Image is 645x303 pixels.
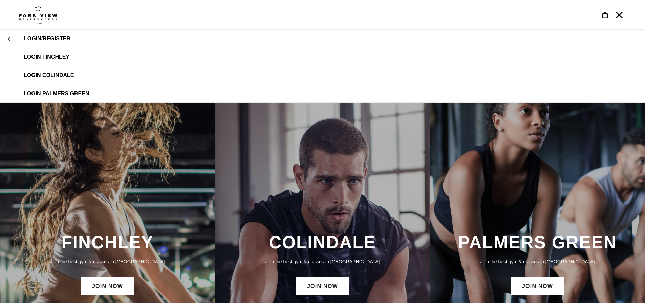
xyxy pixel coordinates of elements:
span: LOGIN PALMERS GREEN [24,91,89,97]
h3: FINCHLEY [7,232,208,253]
span: LOGIN/REGISTER [24,36,70,42]
span: LOGIN FINCHLEY [24,54,69,60]
a: JOIN NOW: Colindale Membership [296,277,349,295]
button: Menu [612,7,626,22]
h3: COLINDALE [222,232,423,253]
span: LOGIN COLINDALE [24,72,74,78]
p: Join the best gym & classes in [GEOGRAPHIC_DATA] [437,258,638,265]
p: Join the best gym & classes in [GEOGRAPHIC_DATA] [222,258,423,265]
a: JOIN NOW: Finchley Membership [81,277,134,295]
img: Park view health clubs is a gym near you. [19,5,58,24]
h3: PALMERS GREEN [437,232,638,253]
a: JOIN NOW: Palmers Green Membership [511,277,564,295]
p: Join the best gym & classes in [GEOGRAPHIC_DATA] [7,258,208,265]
